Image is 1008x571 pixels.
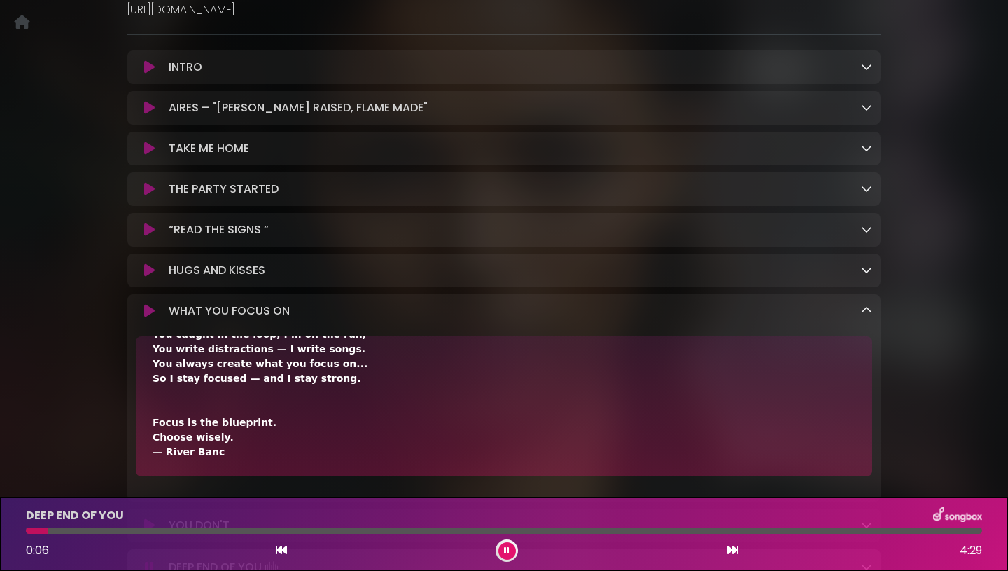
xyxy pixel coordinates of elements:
[169,59,202,76] p: INTRO
[933,507,982,525] img: songbox-logo-white.png
[169,99,428,116] p: AIRES – "[PERSON_NAME] RAISED, FLAME MADE"
[169,221,269,238] p: “READ THE SIGNS ”
[169,181,279,198] p: THE PARTY STARTED
[127,1,881,18] p: [URL][DOMAIN_NAME]
[169,140,249,157] p: TAKE ME HOME
[960,542,982,559] span: 4:29
[169,303,290,319] p: WHAT YOU FOCUS ON
[169,262,265,279] p: HUGS AND KISSES
[26,542,49,558] span: 0:06
[26,507,124,524] p: DEEP END OF YOU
